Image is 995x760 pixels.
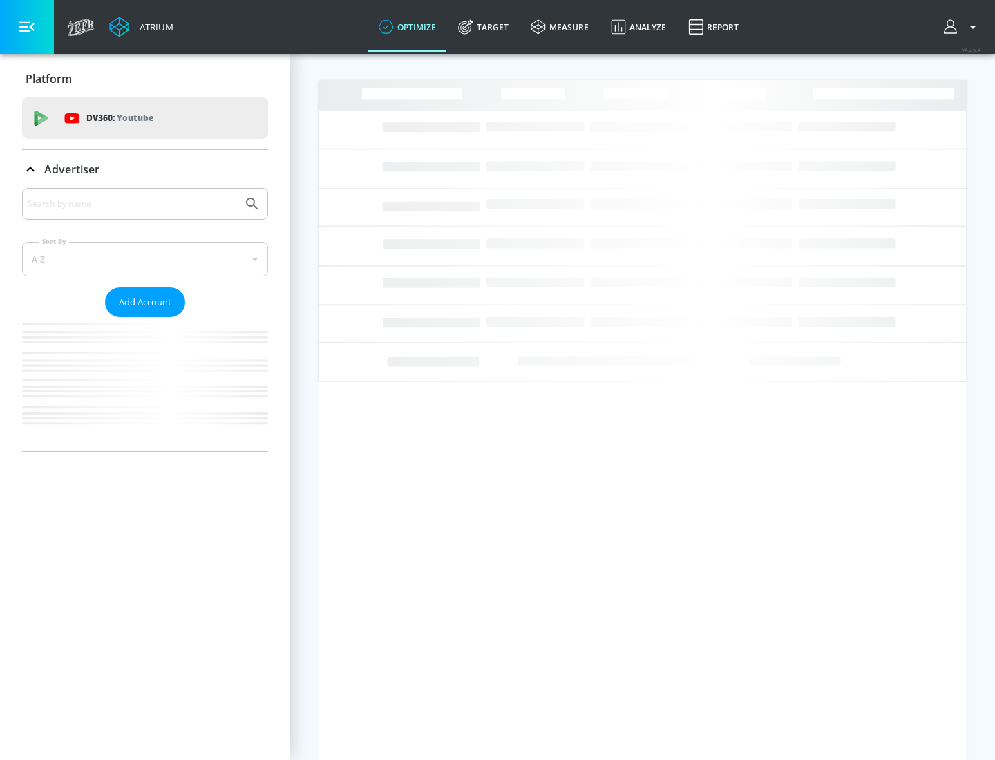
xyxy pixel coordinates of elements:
[39,237,69,246] label: Sort By
[44,162,99,177] p: Advertiser
[368,2,447,52] a: optimize
[600,2,677,52] a: Analyze
[119,294,171,310] span: Add Account
[28,195,237,213] input: Search by name
[22,242,268,276] div: A-Z
[962,46,981,53] span: v 4.25.4
[22,97,268,139] div: DV360: Youtube
[105,287,185,317] button: Add Account
[22,59,268,98] div: Platform
[22,188,268,451] div: Advertiser
[447,2,520,52] a: Target
[109,17,173,37] a: Atrium
[134,21,173,33] div: Atrium
[520,2,600,52] a: measure
[677,2,750,52] a: Report
[22,150,268,189] div: Advertiser
[22,317,268,451] nav: list of Advertiser
[117,111,153,125] p: Youtube
[86,111,153,126] p: DV360:
[26,71,72,86] p: Platform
